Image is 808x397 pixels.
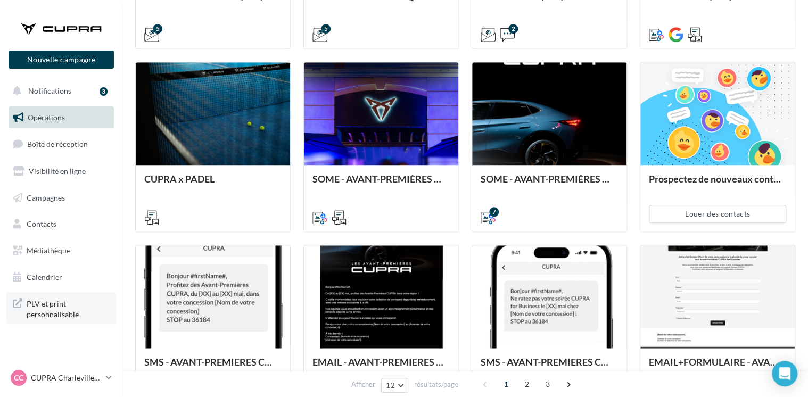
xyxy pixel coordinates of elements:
[649,173,786,195] div: Prospectez de nouveaux contacts
[27,193,65,202] span: Campagnes
[351,379,375,390] span: Afficher
[381,378,408,393] button: 12
[27,246,70,255] span: Médiathèque
[100,87,108,96] div: 3
[9,51,114,69] button: Nouvelle campagne
[649,357,786,378] div: EMAIL+FORMULAIRE - AVANT-PREMIERES CUPRA FOR BUSINESS (VENTES PRIVEES)
[312,357,450,378] div: EMAIL - AVANT-PREMIERES CUPRA PART (VENTES PRIVEES)
[6,133,116,155] a: Boîte de réception
[6,213,116,235] a: Contacts
[6,160,116,183] a: Visibilité en ligne
[772,361,797,386] div: Open Intercom Messenger
[312,173,450,195] div: SOME - AVANT-PREMIÈRES CUPRA FOR BUSINESS (VENTES PRIVEES)
[14,373,23,383] span: CC
[518,376,535,393] span: 2
[508,24,518,34] div: 2
[27,296,110,319] span: PLV et print personnalisable
[27,139,88,148] span: Boîte de réception
[649,205,786,223] button: Louer des contacts
[6,187,116,209] a: Campagnes
[321,24,331,34] div: 5
[29,167,86,176] span: Visibilité en ligne
[489,207,499,217] div: 7
[27,272,62,282] span: Calendrier
[481,173,618,195] div: SOME - AVANT-PREMIÈRES CUPRA PART (VENTES PRIVEES)
[6,106,116,129] a: Opérations
[498,376,515,393] span: 1
[386,381,395,390] span: 12
[28,113,65,122] span: Opérations
[6,292,116,324] a: PLV et print personnalisable
[9,368,114,388] a: CC CUPRA Charleville-[GEOGRAPHIC_DATA]
[6,80,112,102] button: Notifications 3
[414,379,458,390] span: résultats/page
[6,239,116,262] a: Médiathèque
[144,173,282,195] div: CUPRA x PADEL
[28,86,71,95] span: Notifications
[31,373,102,383] p: CUPRA Charleville-[GEOGRAPHIC_DATA]
[153,24,162,34] div: 5
[481,357,618,378] div: SMS - AVANT-PREMIERES CUPRA FOR BUSINESS (VENTES PRIVEES)
[6,266,116,288] a: Calendrier
[539,376,556,393] span: 3
[27,219,56,228] span: Contacts
[144,357,282,378] div: SMS - AVANT-PREMIERES CUPRA PART (VENTES PRIVEES)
